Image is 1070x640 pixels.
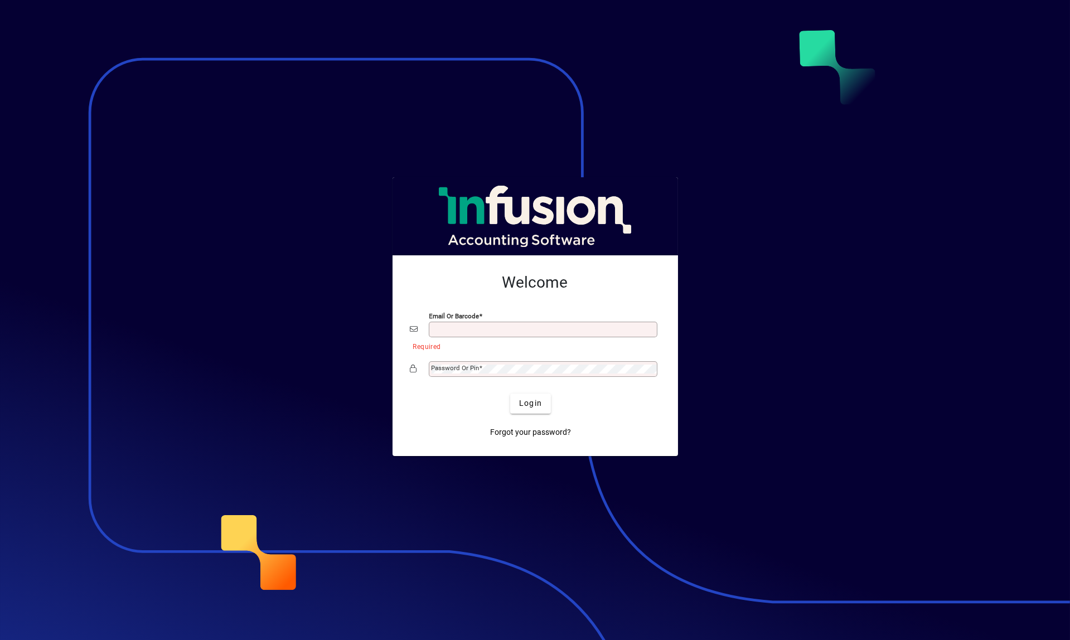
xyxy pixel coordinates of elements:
[413,340,651,352] mat-error: Required
[432,364,480,372] mat-label: Password or Pin
[519,397,542,409] span: Login
[410,273,660,292] h2: Welcome
[429,312,480,319] mat-label: Email or Barcode
[510,394,551,414] button: Login
[486,423,575,443] a: Forgot your password?
[490,426,571,438] span: Forgot your password?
